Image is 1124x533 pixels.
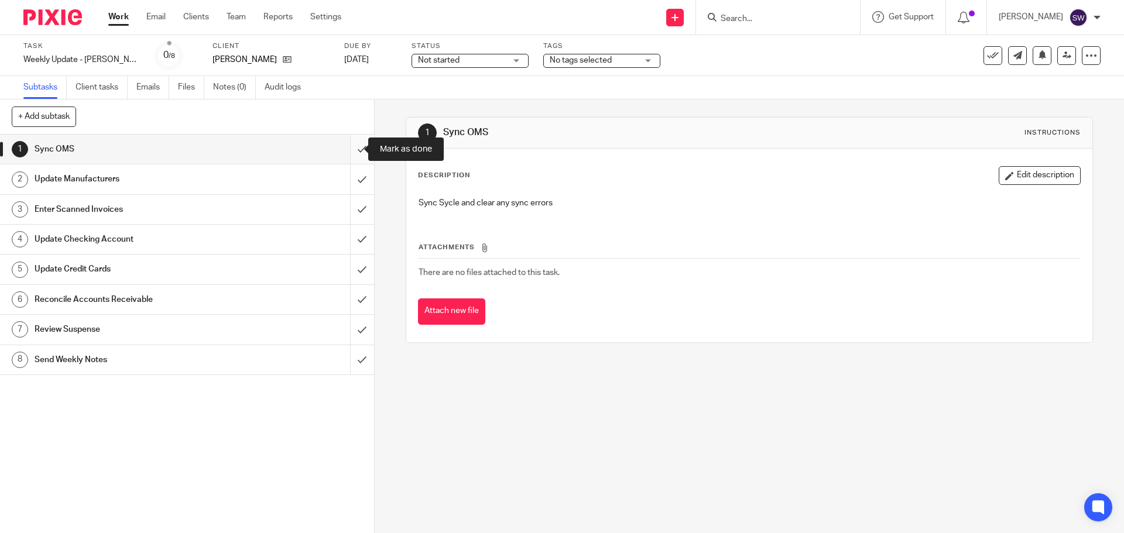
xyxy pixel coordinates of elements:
[23,54,140,66] div: Weekly Update - [PERSON_NAME]
[419,197,1080,209] p: Sync Sycle and clear any sync errors
[227,11,246,23] a: Team
[136,76,169,99] a: Emails
[178,76,204,99] a: Files
[12,291,28,308] div: 6
[12,231,28,247] div: 4
[12,201,28,218] div: 3
[550,56,612,64] span: No tags selected
[35,201,237,218] h1: Enter Scanned Invoices
[12,262,28,278] div: 5
[146,11,166,23] a: Email
[35,140,237,158] h1: Sync OMS
[418,298,485,325] button: Attach new file
[35,260,237,278] h1: Update Credit Cards
[35,351,237,369] h1: Send Weekly Notes
[12,171,28,188] div: 2
[443,126,775,139] h1: Sync OMS
[418,123,437,142] div: 1
[76,76,128,99] a: Client tasks
[169,53,175,59] small: /8
[213,76,256,99] a: Notes (0)
[12,321,28,338] div: 7
[344,56,369,64] span: [DATE]
[163,49,175,62] div: 0
[412,42,529,51] label: Status
[213,42,330,51] label: Client
[183,11,209,23] a: Clients
[23,9,82,25] img: Pixie
[23,76,67,99] a: Subtasks
[35,321,237,338] h1: Review Suspense
[999,166,1081,185] button: Edit description
[1024,128,1081,137] div: Instructions
[999,11,1063,23] p: [PERSON_NAME]
[418,56,460,64] span: Not started
[719,14,825,25] input: Search
[310,11,341,23] a: Settings
[213,54,277,66] p: [PERSON_NAME]
[35,291,237,308] h1: Reconcile Accounts Receivable
[419,269,560,277] span: There are no files attached to this task.
[108,11,129,23] a: Work
[35,170,237,188] h1: Update Manufacturers
[263,11,293,23] a: Reports
[1069,8,1088,27] img: svg%3E
[23,54,140,66] div: Weekly Update - Gore
[12,106,76,126] button: + Add subtask
[418,171,470,180] p: Description
[344,42,397,51] label: Due by
[35,231,237,248] h1: Update Checking Account
[23,42,140,51] label: Task
[12,352,28,368] div: 8
[889,13,934,21] span: Get Support
[265,76,310,99] a: Audit logs
[543,42,660,51] label: Tags
[12,141,28,157] div: 1
[419,244,475,250] span: Attachments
